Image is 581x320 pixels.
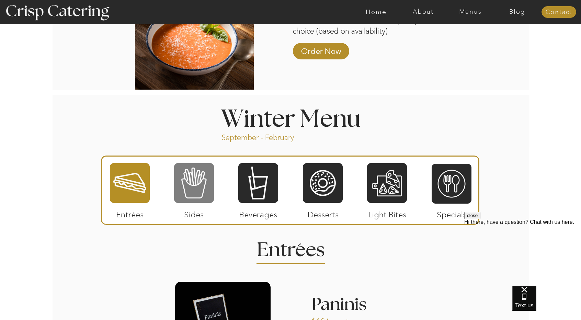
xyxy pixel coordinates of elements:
p: September - February [221,133,316,140]
a: Contact [542,9,576,16]
p: Beverages [235,203,281,223]
p: Sides [171,203,217,223]
iframe: podium webchat widget prompt [464,212,581,294]
p: Specials [429,203,474,223]
a: Order Now [298,39,344,59]
h2: Entrees [257,240,324,254]
p: Light Bites [364,203,410,223]
h1: Winter Menu [195,107,386,128]
a: Blog [494,9,541,15]
a: About [400,9,447,15]
h3: Paninis [311,296,407,318]
p: Jalepeño Popper and Classic Grilled Cheese served with warm Seasonal Soup of your choice (based o... [293,5,440,36]
p: Desserts [300,203,346,223]
iframe: podium webchat widget bubble [512,286,581,320]
a: Menus [447,9,494,15]
p: Entrées [107,203,153,223]
a: Home [353,9,400,15]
